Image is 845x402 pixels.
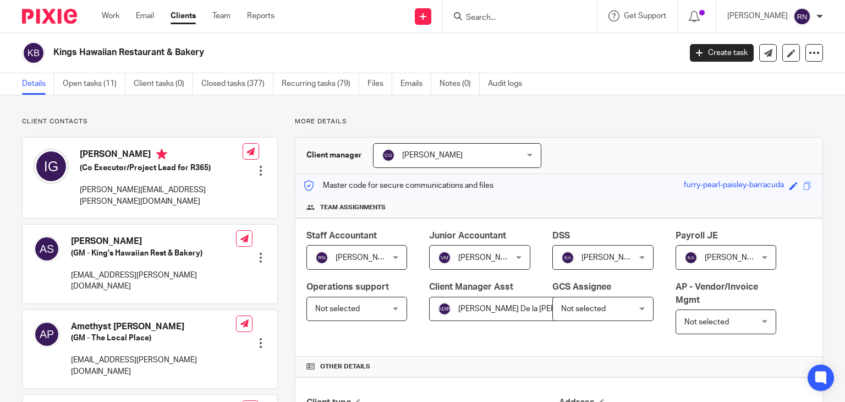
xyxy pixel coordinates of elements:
img: svg%3E [438,302,451,316]
h5: (Co Executor/Project Lead for R365) [80,162,243,173]
h3: Client manager [306,150,362,161]
h4: [PERSON_NAME] [80,149,243,162]
span: Get Support [624,12,666,20]
a: Open tasks (11) [63,73,125,95]
a: Closed tasks (377) [201,73,273,95]
span: DSS [552,231,570,240]
p: [PERSON_NAME][EMAIL_ADDRESS][PERSON_NAME][DOMAIN_NAME] [80,184,243,207]
img: svg%3E [684,251,698,264]
i: Primary [156,149,167,160]
h4: Amethyst [PERSON_NAME] [71,321,236,333]
span: [PERSON_NAME] [581,254,642,262]
a: Create task [690,44,754,62]
p: More details [295,117,823,126]
img: svg%3E [22,41,45,64]
a: Audit logs [488,73,530,95]
p: [EMAIL_ADDRESS][PERSON_NAME][DOMAIN_NAME] [71,355,236,377]
img: svg%3E [561,251,574,264]
a: Email [136,10,154,21]
span: [PERSON_NAME] De la [PERSON_NAME] [458,305,600,313]
span: Other details [320,362,370,371]
span: Not selected [684,318,729,326]
a: Clients [171,10,196,21]
img: svg%3E [34,236,60,262]
span: AP - Vendor/Invoice Mgmt [676,283,758,304]
span: [PERSON_NAME] [336,254,396,262]
img: svg%3E [34,321,60,347]
div: furry-pearl-paisley-barracuda [684,180,784,192]
span: Client Manager Asst [429,283,513,291]
a: Recurring tasks (79) [282,73,359,95]
span: Not selected [561,305,606,313]
a: Files [367,73,392,95]
span: Team assignments [320,203,386,212]
span: Not selected [315,305,360,313]
input: Search [465,13,564,23]
a: Work [102,10,119,21]
img: Pixie [22,9,77,24]
img: svg%3E [382,149,395,162]
a: Notes (0) [440,73,480,95]
img: svg%3E [438,251,451,264]
span: [PERSON_NAME] [705,254,765,262]
img: svg%3E [34,149,69,184]
a: Details [22,73,54,95]
span: Operations support [306,283,389,291]
span: Staff Accountant [306,231,377,240]
img: svg%3E [793,8,811,25]
p: [EMAIL_ADDRESS][PERSON_NAME][DOMAIN_NAME] [71,270,236,292]
p: Client contacts [22,117,278,126]
span: Junior Accountant [429,231,506,240]
span: [PERSON_NAME] [458,254,519,262]
a: Emails [400,73,431,95]
span: Payroll JE [676,231,718,240]
span: GCS Assignee [552,283,611,291]
a: Reports [247,10,275,21]
p: Master code for secure communications and files [304,180,493,191]
p: [PERSON_NAME] [727,10,788,21]
h5: (GM - King's Hawaiian Rest & Bakery) [71,248,236,259]
h5: (GM - The Local Place) [71,333,236,344]
h4: [PERSON_NAME] [71,236,236,247]
span: [PERSON_NAME] [402,151,463,159]
h2: Kings Hawaiian Restaurant & Bakery [53,47,550,58]
a: Client tasks (0) [134,73,193,95]
a: Team [212,10,231,21]
img: svg%3E [315,251,328,264]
